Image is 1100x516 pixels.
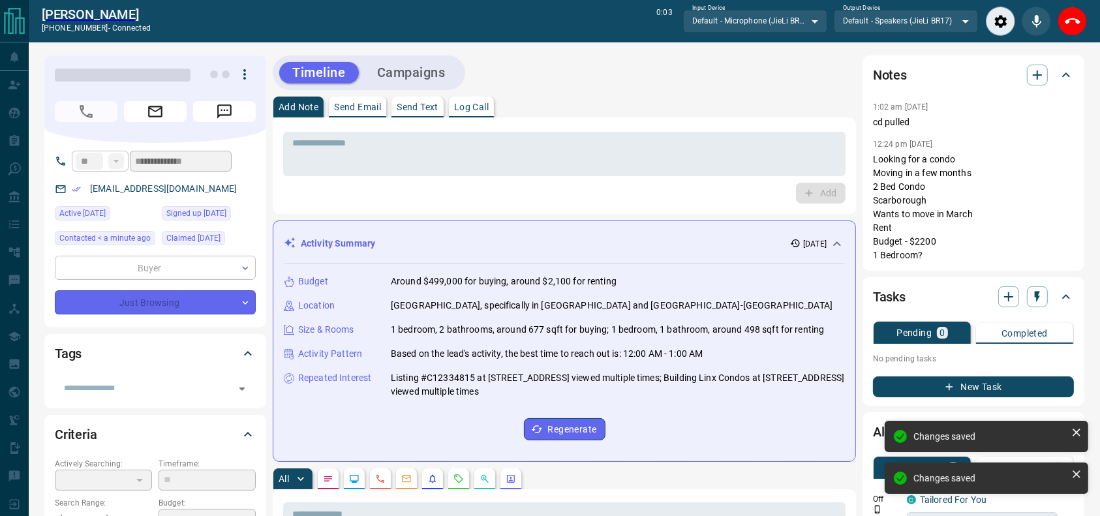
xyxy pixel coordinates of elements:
div: Wed Aug 13 2025 [55,231,155,249]
p: Search Range: [55,497,152,509]
h2: Notes [873,65,907,85]
h2: Alerts [873,421,907,442]
svg: Lead Browsing Activity [349,474,359,484]
p: cd pulled [873,115,1074,129]
div: Default - Microphone (JieLi BR17) [683,10,827,32]
p: Send Email [334,102,381,112]
p: Budget [298,275,328,288]
p: Off [873,493,899,505]
p: Based on the lead's activity, the best time to reach out is: 12:00 AM - 1:00 AM [391,347,703,361]
p: Log Call [454,102,489,112]
p: Looking for a condo Moving in a few months 2 Bed Condo Scarborough Wants to move in March Rent Bu... [873,153,1074,262]
div: Changes saved [913,473,1066,483]
div: Sat Aug 09 2025 [162,231,256,249]
button: Campaigns [364,62,459,83]
div: Audio Settings [986,7,1015,36]
label: Output Device [843,4,880,12]
p: 0:03 [656,7,672,36]
p: All [279,474,289,483]
p: [DATE] [803,238,827,250]
span: Message [193,101,256,122]
button: Regenerate [524,418,605,440]
p: Location [298,299,335,312]
svg: Email Verified [72,185,81,194]
p: Add Note [279,102,318,112]
div: Tags [55,338,256,369]
a: [EMAIL_ADDRESS][DOMAIN_NAME] [90,183,237,194]
div: Tasks [873,281,1074,312]
p: 1 bedroom, 2 bathrooms, around 677 sqft for buying; 1 bedroom, 1 bathroom, around 498 sqft for re... [391,323,824,337]
span: Claimed [DATE] [166,232,221,245]
button: Open [233,380,251,398]
p: 0 [940,328,945,337]
svg: Listing Alerts [427,474,438,484]
p: Timeframe: [159,458,256,470]
svg: Emails [401,474,412,484]
p: Activity Pattern [298,347,362,361]
span: Contacted < a minute ago [59,232,151,245]
p: Budget: [159,497,256,509]
p: Listing #C12334815 at [STREET_ADDRESS] viewed multiple times; Building Linx Condos at [STREET_ADD... [391,371,845,399]
div: End Call [1058,7,1087,36]
h2: Criteria [55,424,97,445]
div: Alerts [873,416,1074,448]
p: [PHONE_NUMBER] - [42,22,151,34]
h2: Tags [55,343,82,364]
div: Just Browsing [55,290,256,314]
p: Completed [1001,329,1048,338]
p: Pending [896,328,932,337]
p: Actively Searching: [55,458,152,470]
p: Repeated Interest [298,371,371,385]
div: Buyer [55,256,256,280]
div: Mon Oct 24 2022 [162,206,256,224]
svg: Notes [323,474,333,484]
svg: Push Notification Only [873,505,882,514]
h2: Tasks [873,286,906,307]
div: Notes [873,59,1074,91]
svg: Agent Actions [506,474,516,484]
p: 12:24 pm [DATE] [873,140,933,149]
div: Criteria [55,419,256,450]
svg: Opportunities [480,474,490,484]
div: Activity Summary[DATE] [284,232,845,256]
p: Size & Rooms [298,323,354,337]
button: Timeline [279,62,359,83]
svg: Calls [375,474,386,484]
p: 1:02 am [DATE] [873,102,928,112]
button: New Task [873,376,1074,397]
div: Sat Aug 09 2025 [55,206,155,224]
p: No pending tasks [873,349,1074,369]
div: Changes saved [913,431,1066,442]
svg: Requests [453,474,464,484]
p: Activity Summary [301,237,375,250]
p: [GEOGRAPHIC_DATA], specifically in [GEOGRAPHIC_DATA] and [GEOGRAPHIC_DATA]-[GEOGRAPHIC_DATA] [391,299,833,312]
a: [PERSON_NAME] [42,7,151,22]
div: Default - Speakers (JieLi BR17) [834,10,978,32]
p: Around $499,000 for buying, around $2,100 for renting [391,275,617,288]
div: Mute [1022,7,1051,36]
span: Email [124,101,187,122]
span: Call [55,101,117,122]
span: Active [DATE] [59,207,106,220]
span: connected [112,23,151,33]
span: Signed up [DATE] [166,207,226,220]
p: Send Text [397,102,438,112]
label: Input Device [692,4,726,12]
